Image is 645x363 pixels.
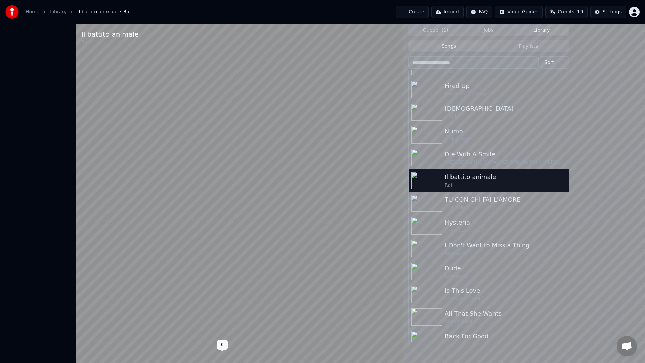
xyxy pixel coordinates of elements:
[445,172,566,182] div: Il battito animale
[445,182,566,189] div: Raf
[445,341,566,348] div: Take That
[26,9,131,15] nav: breadcrumb
[445,264,566,273] div: Dude
[445,250,566,257] div: Aerosmith
[544,59,554,66] span: Sort
[445,273,566,280] div: Aerosmith
[445,295,566,302] div: [PERSON_NAME]
[495,6,543,18] button: Video Guides
[445,204,566,211] div: The Kolors
[77,9,131,15] span: Il battito animale • Raf
[445,91,566,97] div: Funky Green Dogs
[545,6,587,18] button: Credits19
[445,150,566,159] div: Die With A Smile
[26,9,39,15] a: Home
[488,42,568,51] button: Playlists
[462,26,515,35] button: Jobs
[590,6,626,18] button: Settings
[445,81,566,91] div: Fired Up
[445,136,566,143] div: Linkin Park
[217,340,228,350] div: 0
[445,318,566,325] div: Ace of Base
[445,309,566,318] div: All That She Wants
[445,113,566,120] div: Modjo
[603,9,622,15] div: Settings
[442,27,448,34] span: ( 1 )
[445,159,566,166] div: [DEMOGRAPHIC_DATA][PERSON_NAME] • [PERSON_NAME]
[445,104,566,113] div: [DEMOGRAPHIC_DATA]
[50,9,67,15] a: Library
[445,286,566,295] div: Is This Love
[445,127,566,136] div: Numb
[396,6,429,18] button: Create
[466,6,492,18] button: FAQ
[445,332,566,341] div: Back For Good
[617,336,637,356] div: Open chat
[558,9,574,15] span: Credits
[5,5,19,19] img: youka
[431,6,464,18] button: Import
[515,26,568,35] button: Library
[81,39,139,46] div: Raf
[445,241,566,250] div: I Don't Want to Miss a Thing
[409,42,489,51] button: Songs
[445,227,566,234] div: [MEDICAL_DATA]
[445,195,566,204] div: TU CON CHI FAI L'AMORE
[409,26,462,35] button: Queue
[445,218,566,227] div: Hysteria
[81,30,139,39] div: Il battito animale
[445,68,566,75] div: Blur
[577,9,583,15] span: 19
